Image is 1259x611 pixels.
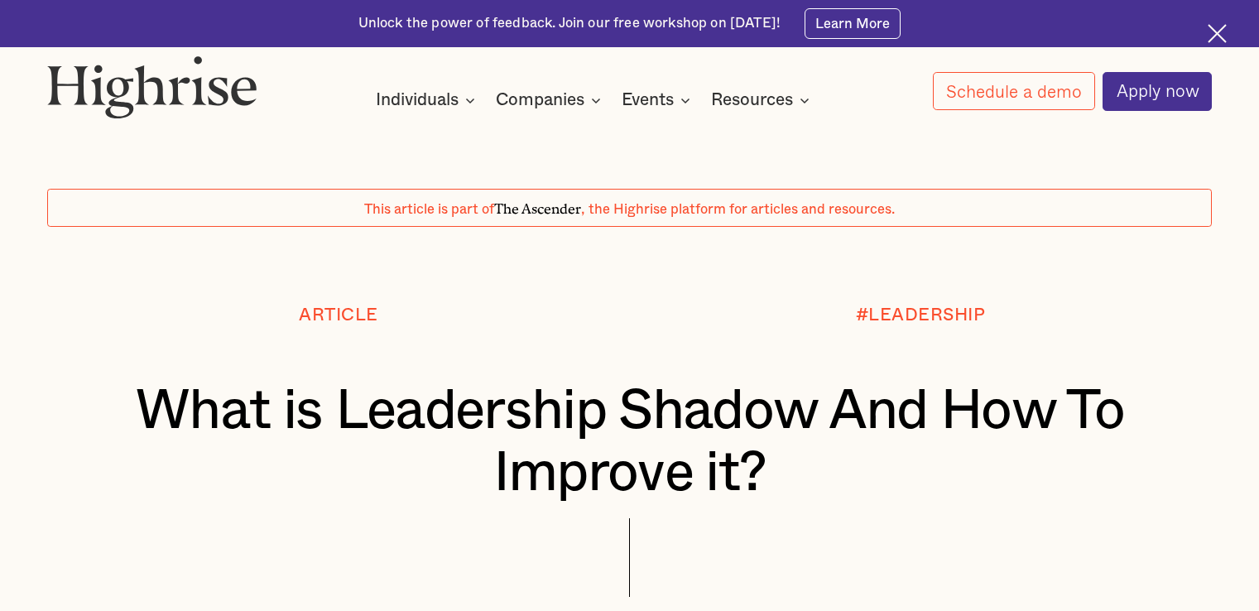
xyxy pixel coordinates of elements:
[711,90,815,110] div: Resources
[496,90,584,110] div: Companies
[622,90,695,110] div: Events
[364,203,494,216] span: This article is part of
[376,90,459,110] div: Individuals
[376,90,480,110] div: Individuals
[358,14,781,33] div: Unlock the power of feedback. Join our free workshop on [DATE]!
[805,8,901,38] a: Learn More
[622,90,674,110] div: Events
[299,305,378,325] div: Article
[96,380,1164,503] h1: What is Leadership Shadow And How To Improve it?
[494,198,581,214] span: The Ascender
[47,55,257,119] img: Highrise logo
[711,90,793,110] div: Resources
[496,90,606,110] div: Companies
[1103,72,1212,111] a: Apply now
[581,203,895,216] span: , the Highrise platform for articles and resources.
[856,305,986,325] div: #LEADERSHIP
[933,72,1095,110] a: Schedule a demo
[1208,24,1227,43] img: Cross icon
